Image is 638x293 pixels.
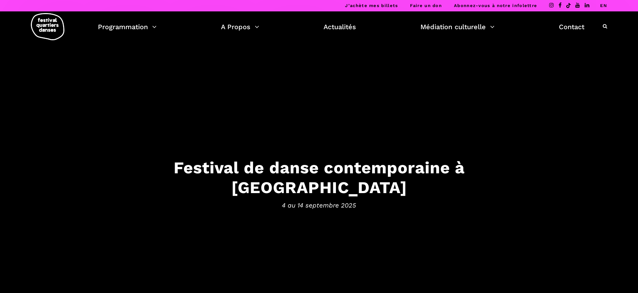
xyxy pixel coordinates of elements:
a: J’achète mes billets [345,3,398,8]
a: A Propos [221,21,259,33]
a: Médiation culturelle [420,21,495,33]
a: Programmation [98,21,157,33]
a: EN [600,3,607,8]
a: Faire un don [410,3,442,8]
span: 4 au 14 septembre 2025 [111,200,527,211]
a: Actualités [324,21,356,33]
h3: Festival de danse contemporaine à [GEOGRAPHIC_DATA] [111,158,527,197]
a: Abonnez-vous à notre infolettre [454,3,537,8]
img: logo-fqd-med [31,13,64,40]
a: Contact [559,21,584,33]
